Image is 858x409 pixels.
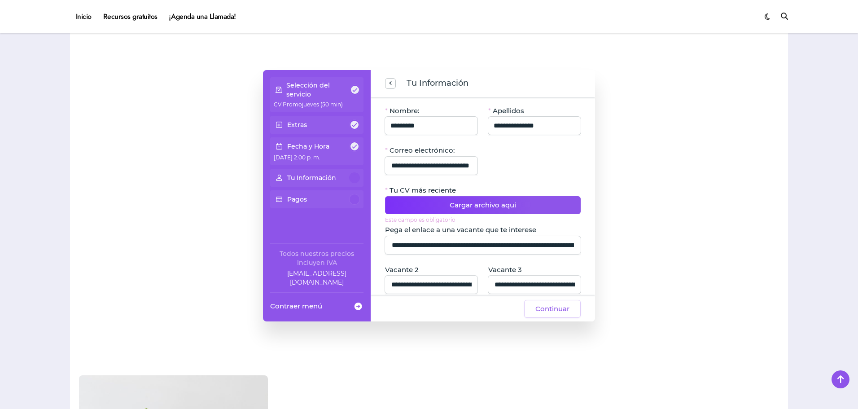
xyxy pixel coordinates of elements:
[287,120,307,129] p: Extras
[493,106,524,115] span: Apellidos
[390,146,455,155] span: Correo electrónico:
[287,195,307,204] p: Pagos
[524,300,581,318] button: Continuar
[407,77,468,90] span: Tu Información
[385,78,396,89] button: previous step
[390,186,456,195] span: Tu CV más reciente
[385,225,536,234] span: Pega el enlace a una vacante que te interese
[274,154,320,161] span: [DATE] 2:00 p. m.
[390,106,419,115] span: Nombre:
[270,249,363,267] div: Todos nuestros precios incluyen IVA
[535,303,569,314] span: Continuar
[270,301,322,311] span: Contraer menú
[287,173,336,182] p: Tu Información
[286,81,350,99] p: Selección del servicio
[270,269,363,287] a: Company email: ayuda@elhadadelasvacantes.com
[385,196,581,214] button: Cargar archivo aquí
[287,142,329,151] p: Fecha y Hora
[163,4,242,29] a: ¡Agenda una Llamada!
[385,214,455,224] div: Este campo es obligatorio
[97,4,163,29] a: Recursos gratuitos
[274,101,343,108] span: CV Promojueves (50 min)
[450,200,516,211] span: Cargar archivo aquí
[385,265,419,274] span: Vacante 2
[488,265,522,274] span: Vacante 3
[70,4,97,29] a: Inicio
